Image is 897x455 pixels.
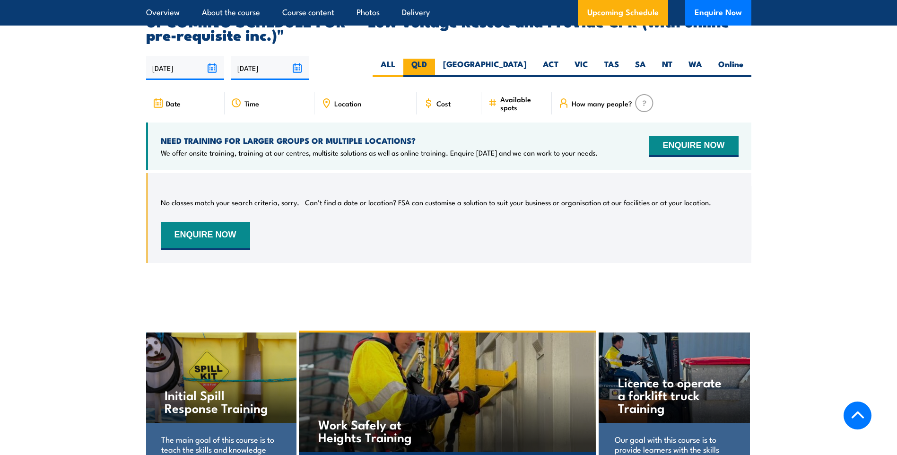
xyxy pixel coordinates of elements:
button: ENQUIRE NOW [649,136,738,157]
input: From date [146,56,224,80]
label: VIC [566,59,596,77]
input: To date [231,56,309,80]
h4: NEED TRAINING FOR LARGER GROUPS OR MULTIPLE LOCATIONS? [161,135,598,146]
h4: Licence to operate a forklift truck Training [618,376,730,414]
span: Time [244,99,259,107]
span: Date [166,99,181,107]
button: ENQUIRE NOW [161,222,250,250]
p: No classes match your search criteria, sorry. [161,198,299,207]
span: Location [334,99,361,107]
label: Online [710,59,751,77]
label: QLD [403,59,435,77]
label: ACT [535,59,566,77]
p: We offer onsite training, training at our centres, multisite solutions as well as online training... [161,148,598,157]
label: ALL [373,59,403,77]
label: TAS [596,59,627,77]
h2: UPCOMING SCHEDULE FOR - "Low Voltage Rescue and Provide CPR (with online pre-requisite inc.)" [146,14,751,41]
label: SA [627,59,654,77]
span: Available spots [500,95,545,111]
span: How many people? [572,99,632,107]
label: NT [654,59,680,77]
label: [GEOGRAPHIC_DATA] [435,59,535,77]
h4: Initial Spill Response Training [165,388,277,414]
span: Cost [436,99,451,107]
p: Can’t find a date or location? FSA can customise a solution to suit your business or organisation... [305,198,711,207]
label: WA [680,59,710,77]
h4: Work Safely at Heights Training [318,418,429,443]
